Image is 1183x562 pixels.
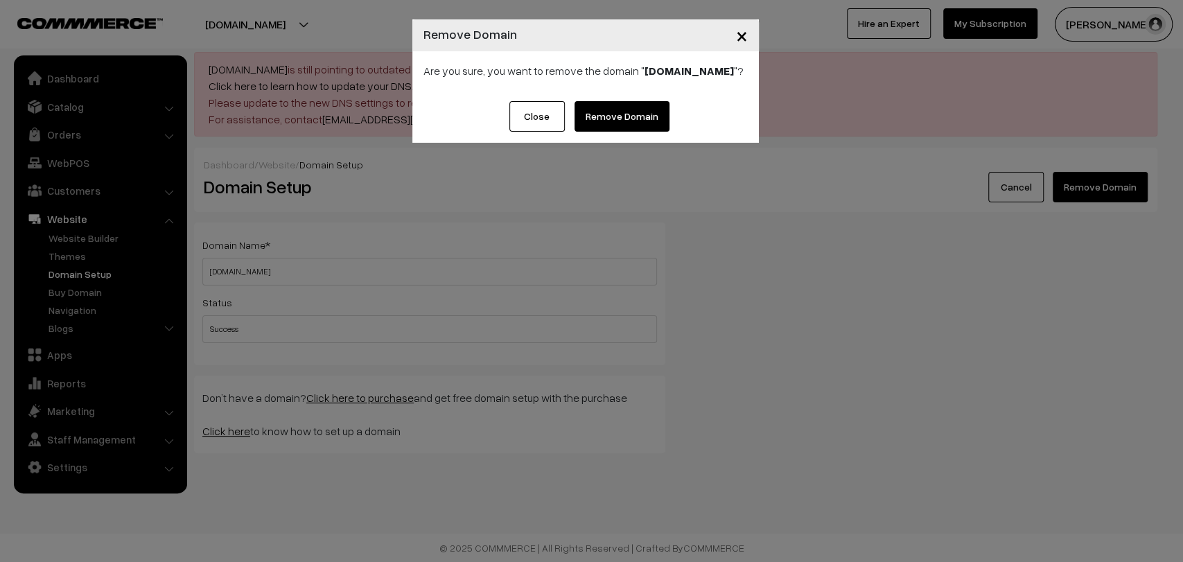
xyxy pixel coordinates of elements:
[509,101,565,132] button: Close
[645,64,734,78] b: [DOMAIN_NAME]
[736,22,748,48] span: ×
[725,14,759,57] button: Close
[423,25,517,44] h4: Remove Domain
[575,101,669,132] a: Remove Domain
[423,62,748,79] p: Are you sure, you want to remove the domain " "?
